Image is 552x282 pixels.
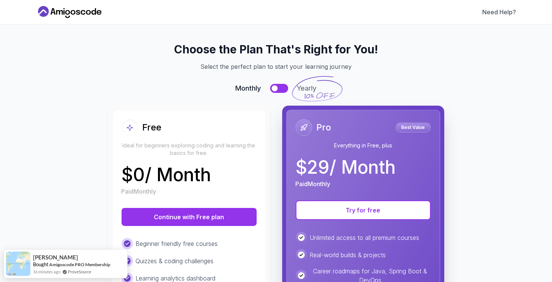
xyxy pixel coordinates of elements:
span: Monthly [236,83,261,94]
p: Unlimited access to all premium courses [310,233,420,242]
button: Continue with Free plan [122,208,257,226]
button: Try for free [296,200,431,220]
p: Best Value [397,124,430,131]
p: $ 29 / Month [296,158,396,176]
h2: Choose the Plan That's Right for You! [45,42,507,56]
p: Ideal for beginners exploring coding and learning the basics for free. [122,142,257,157]
p: Paid Monthly [122,187,156,196]
span: [PERSON_NAME] [33,254,78,261]
span: 16 minutes ago [33,268,60,275]
a: Need Help? [483,8,516,17]
h2: Pro [317,121,331,133]
p: Quizzes & coding challenges [136,256,214,265]
p: Paid Monthly [296,179,331,188]
p: Beginner friendly free courses [136,239,218,248]
span: Bought [33,261,48,267]
p: Real-world builds & projects [310,250,386,259]
h2: Free [143,121,162,133]
img: provesource social proof notification image [6,252,30,276]
p: $ 0 / Month [122,166,211,184]
a: ProveSource [68,269,91,274]
p: Select the perfect plan to start your learning journey [45,62,507,71]
a: Amigoscode PRO Membership [49,262,110,267]
p: Everything in Free, plus [296,142,431,149]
